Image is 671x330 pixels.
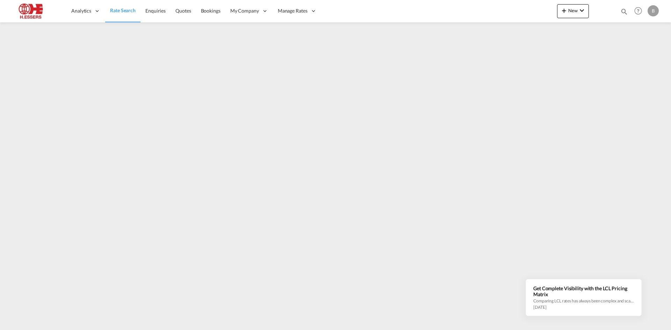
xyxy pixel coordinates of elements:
span: Manage Rates [278,7,308,14]
span: New [560,8,586,13]
div: B [648,5,659,16]
span: Rate Search [110,7,136,13]
div: icon-magnify [620,8,628,18]
button: icon-plus 400-fgNewicon-chevron-down [557,4,589,18]
span: My Company [230,7,259,14]
img: 690005f0ba9d11ee90968bb23dcea500.JPG [10,3,58,19]
span: Bookings [201,8,221,14]
md-icon: icon-chevron-down [578,6,586,15]
span: Analytics [71,7,91,14]
md-icon: icon-plus 400-fg [560,6,568,15]
md-icon: icon-magnify [620,8,628,15]
div: Help [632,5,648,17]
span: Quotes [175,8,191,14]
span: Help [632,5,644,17]
span: Enquiries [145,8,166,14]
